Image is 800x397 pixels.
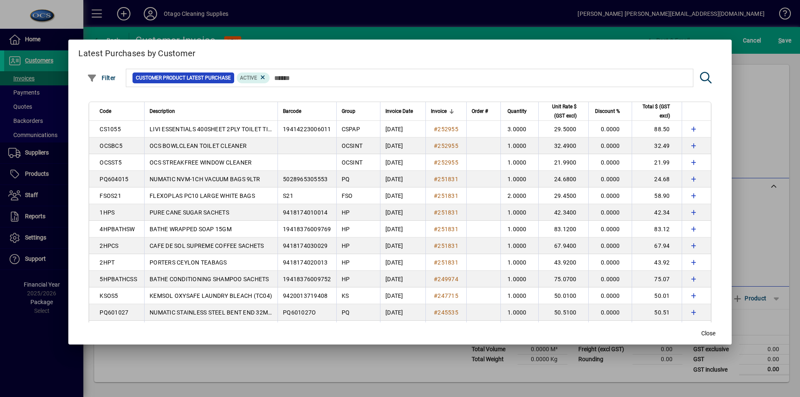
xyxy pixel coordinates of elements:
[380,304,425,321] td: [DATE]
[283,176,327,182] span: 5028965305553
[632,271,682,287] td: 75.07
[136,74,231,82] span: Customer Product Latest Purchase
[380,321,425,337] td: [DATE]
[434,126,437,132] span: #
[431,258,461,267] a: #251831
[434,176,437,182] span: #
[437,176,458,182] span: 251831
[632,221,682,237] td: 83.12
[588,287,632,304] td: 0.0000
[437,309,458,316] span: 245535
[342,159,363,166] span: OCSINT
[150,142,247,149] span: OCS BOWLCLEAN TOILET CLEANER
[437,242,458,249] span: 251831
[431,308,461,317] a: #245535
[437,142,458,149] span: 252955
[380,121,425,137] td: [DATE]
[283,126,331,132] span: 19414223006011
[538,237,588,254] td: 67.9400
[283,292,327,299] span: 9420013719408
[87,75,116,81] span: Filter
[100,259,115,266] span: 2HPT
[437,209,458,216] span: 251831
[588,137,632,154] td: 0.0000
[431,141,461,150] a: #252955
[695,326,722,341] button: Close
[538,287,588,304] td: 50.0100
[342,107,355,116] span: Group
[342,242,350,249] span: HP
[100,107,139,116] div: Code
[100,107,111,116] span: Code
[100,126,121,132] span: CS1055
[632,237,682,254] td: 67.94
[500,237,538,254] td: 1.0000
[434,309,437,316] span: #
[538,137,588,154] td: 32.4900
[431,225,461,234] a: #251831
[588,304,632,321] td: 0.0000
[588,321,632,337] td: 0.0000
[380,254,425,271] td: [DATE]
[434,192,437,199] span: #
[100,209,115,216] span: 1HPS
[283,209,327,216] span: 9418174010014
[342,126,360,132] span: CSPAP
[342,226,350,232] span: HP
[437,192,458,199] span: 251831
[150,159,252,166] span: OCS STREAKFREE WINDOW CLEANER
[500,321,538,337] td: 1.0000
[437,292,458,299] span: 247715
[538,254,588,271] td: 43.9200
[538,321,588,337] td: 116.5500
[150,226,232,232] span: BATHE WRAPPED SOAP 15GM
[385,107,420,116] div: Invoice Date
[431,191,461,200] a: #251831
[500,287,538,304] td: 1.0000
[100,292,118,299] span: KSOS5
[342,309,350,316] span: PQ
[283,309,316,316] span: PQ601027O
[500,204,538,221] td: 1.0000
[237,72,270,83] mat-chip: Product Activation Status: Active
[538,304,588,321] td: 50.5100
[150,309,273,316] span: NUMATIC STAINLESS STEEL BENT END 32MM
[500,154,538,171] td: 1.0000
[100,276,137,282] span: 5HPBATHCSS
[100,309,128,316] span: PQ601027
[437,276,458,282] span: 249974
[283,226,331,232] span: 19418376009769
[431,107,461,116] div: Invoice
[434,259,437,266] span: #
[380,137,425,154] td: [DATE]
[434,226,437,232] span: #
[538,121,588,137] td: 29.5000
[588,221,632,237] td: 0.0000
[380,221,425,237] td: [DATE]
[100,242,118,249] span: 2HPCS
[500,221,538,237] td: 1.0000
[150,276,269,282] span: BATHE CONDITIONING SHAMPOO SACHETS
[500,187,538,204] td: 2.0000
[385,107,413,116] span: Invoice Date
[150,292,272,299] span: KEMSOL OXYSAFE LAUNDRY BLEACH (TC04)
[150,126,282,132] span: LIVI ESSENTIALS 400SHEET 2PLY TOILET TISSUE
[594,107,627,116] div: Discount %
[150,176,260,182] span: NUMATIC NVM-1CH VACUUM BAGS 9LTR
[431,208,461,217] a: #251831
[283,107,331,116] div: Barcode
[506,107,534,116] div: Quantity
[632,171,682,187] td: 24.68
[595,107,620,116] span: Discount %
[588,187,632,204] td: 0.0000
[632,187,682,204] td: 58.90
[68,40,731,64] h2: Latest Purchases by Customer
[100,142,122,149] span: OCSBC5
[588,271,632,287] td: 0.0000
[150,107,272,116] div: Description
[701,329,715,338] span: Close
[283,276,331,282] span: 19418376009752
[500,171,538,187] td: 1.0000
[538,221,588,237] td: 83.1200
[283,192,293,199] span: S21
